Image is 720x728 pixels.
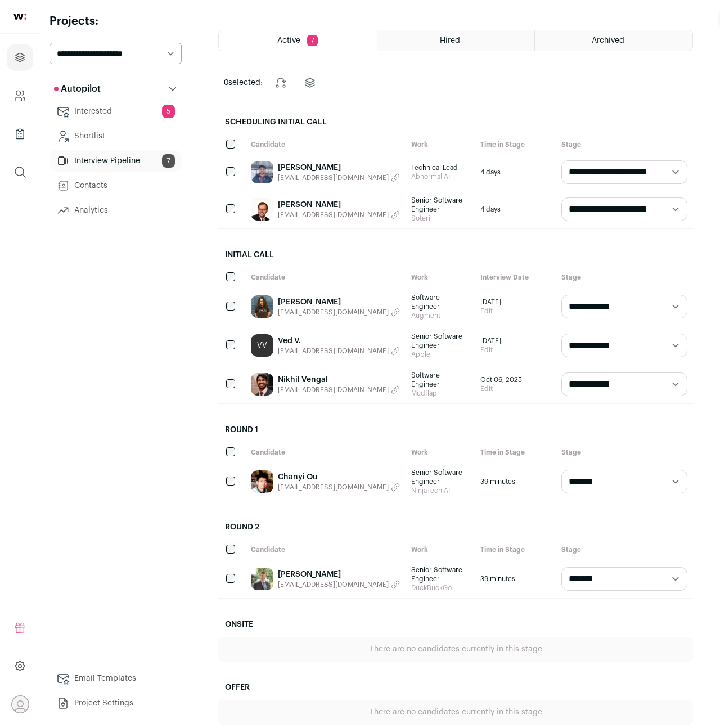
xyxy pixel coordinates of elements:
[411,486,469,495] span: NinjaTech AI
[218,637,693,662] div: There are no candidates currently in this stage
[475,560,556,598] div: 39 minutes
[278,162,400,173] a: [PERSON_NAME]
[406,134,475,155] div: Work
[556,540,693,560] div: Stage
[406,442,475,462] div: Work
[245,540,406,560] div: Candidate
[218,612,693,637] h2: Onsite
[251,198,273,221] img: d7a7845d6d993e683ee7d2bc9ddabcaa618680b9aafb1f4fd84f53859f5ef0b4.jpg
[475,462,556,501] div: 39 minutes
[277,37,300,44] span: Active
[278,199,400,210] a: [PERSON_NAME]
[49,14,182,29] h2: Projects:
[224,79,228,87] span: 0
[251,568,273,590] img: 4b63cb9e7b9490e3410bb25aca69de1c817725183230f8aa26bcbc5bc6e9df17
[49,125,182,147] a: Shortlist
[480,307,501,316] a: Edit
[278,308,389,317] span: [EMAIL_ADDRESS][DOMAIN_NAME]
[480,345,501,354] a: Edit
[278,385,400,394] button: [EMAIL_ADDRESS][DOMAIN_NAME]
[278,569,400,580] a: [PERSON_NAME]
[49,199,182,222] a: Analytics
[535,30,692,51] a: Archived
[411,350,469,359] span: Apple
[278,296,400,308] a: [PERSON_NAME]
[162,105,175,118] span: 5
[411,332,469,350] span: Senior Software Engineer
[245,134,406,155] div: Candidate
[278,347,389,356] span: [EMAIL_ADDRESS][DOMAIN_NAME]
[278,580,389,589] span: [EMAIL_ADDRESS][DOMAIN_NAME]
[7,82,33,109] a: Company and ATS Settings
[49,100,182,123] a: Interested5
[307,35,318,46] span: 7
[7,44,33,71] a: Projects
[556,442,693,462] div: Stage
[406,540,475,560] div: Work
[475,540,556,560] div: Time in Stage
[251,334,273,357] a: VV
[278,173,400,182] button: [EMAIL_ADDRESS][DOMAIN_NAME]
[49,667,182,690] a: Email Templates
[440,37,460,44] span: Hired
[278,335,400,347] a: Ved V.
[475,134,556,155] div: Time in Stage
[49,150,182,172] a: Interview Pipeline7
[411,371,469,389] span: Software Engineer
[480,336,501,345] span: [DATE]
[377,30,535,51] a: Hired
[267,69,294,96] button: Change stage
[475,267,556,287] div: Interview Date
[480,375,522,384] span: Oct 06, 2025
[411,311,469,320] span: Augment
[251,373,273,396] img: 3b4570001cf5f8636d10339494bd87725322e02c3ff76beb0ca194d602b274d0
[54,82,101,96] p: Autopilot
[475,155,556,190] div: 4 days
[278,210,389,219] span: [EMAIL_ADDRESS][DOMAIN_NAME]
[278,173,389,182] span: [EMAIL_ADDRESS][DOMAIN_NAME]
[278,385,389,394] span: [EMAIL_ADDRESS][DOMAIN_NAME]
[406,267,475,287] div: Work
[218,700,693,725] div: There are no candidates currently in this stage
[251,295,273,318] img: 5aac70fe46ebc709e94c53165929ac0c5e6cff6298a80ac24b651ac97b2c8dad.jpg
[278,483,400,492] button: [EMAIL_ADDRESS][DOMAIN_NAME]
[411,389,469,398] span: Mudflap
[278,483,389,492] span: [EMAIL_ADDRESS][DOMAIN_NAME]
[218,515,693,540] h2: Round 2
[49,78,182,100] button: Autopilot
[278,347,400,356] button: [EMAIL_ADDRESS][DOMAIN_NAME]
[7,120,33,147] a: Company Lists
[411,163,469,172] span: Technical Lead
[592,37,624,44] span: Archived
[251,470,273,493] img: f2ddf393fa9404a7b492d726e72116635320d6e739e79f77273d0ce34de74c41.jpg
[411,583,469,592] span: DuckDuckGo
[218,675,693,700] h2: Offer
[11,695,29,713] button: Open dropdown
[411,172,469,181] span: Abnormal AI
[556,134,693,155] div: Stage
[218,417,693,442] h2: Round 1
[278,471,400,483] a: Chanyi Ou
[480,298,501,307] span: [DATE]
[411,293,469,311] span: Software Engineer
[411,468,469,486] span: Senior Software Engineer
[49,692,182,714] a: Project Settings
[218,110,693,134] h2: Scheduling Initial Call
[245,267,406,287] div: Candidate
[278,580,400,589] button: [EMAIL_ADDRESS][DOMAIN_NAME]
[224,77,263,88] span: selected:
[278,210,400,219] button: [EMAIL_ADDRESS][DOMAIN_NAME]
[480,384,522,393] a: Edit
[218,242,693,267] h2: Initial Call
[251,161,273,183] img: ec019db78b984bf684d6ab424db75c4dfcae62151a18f304e9e584b61739056e
[278,374,400,385] a: Nikhil Vengal
[556,267,693,287] div: Stage
[475,442,556,462] div: Time in Stage
[278,308,400,317] button: [EMAIL_ADDRESS][DOMAIN_NAME]
[475,190,556,228] div: 4 days
[13,14,26,20] img: wellfound-shorthand-0d5821cbd27db2630d0214b213865d53afaa358527fdda9d0ea32b1df1b89c2c.svg
[162,154,175,168] span: 7
[411,565,469,583] span: Senior Software Engineer
[411,196,469,214] span: Senior Software Engineer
